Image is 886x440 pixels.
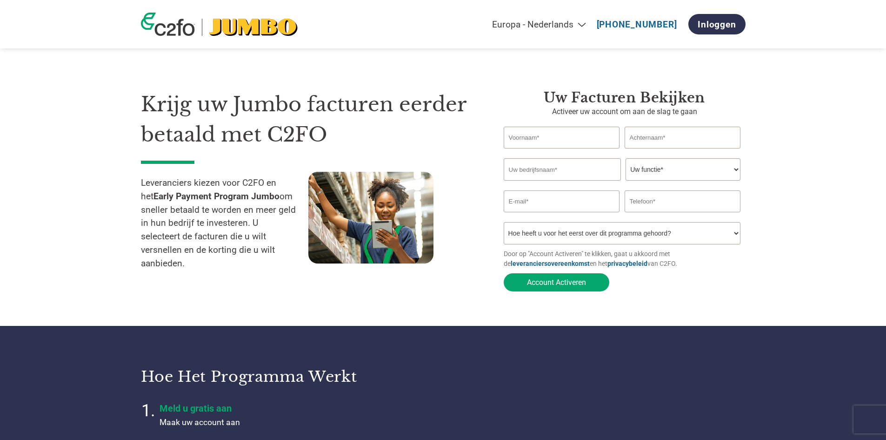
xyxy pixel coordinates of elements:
img: c2fo logo [141,13,195,36]
strong: Early Payment Program Jumbo [153,191,280,202]
h4: Meld u gratis aan [160,403,392,414]
a: [PHONE_NUMBER] [597,19,677,30]
h3: Uw facturen bekijken [504,89,746,106]
button: Account Activeren [504,273,609,291]
h3: Hoe het programma werkt [141,367,432,386]
input: Invalid Email format [504,190,620,212]
select: Title/Role [626,158,740,181]
p: Door op "Account Activeren" te klikken, gaat u akkoord met de en het van C2FO. [504,249,746,269]
div: Invalid first name or first name is too long [504,149,620,155]
input: Voornaam* [504,127,620,149]
h1: Krijg uw Jumbo facturen eerder betaald met C2FO [141,89,476,149]
p: Maak uw account aan [160,416,392,428]
input: Achternaam* [625,127,741,149]
a: Inloggen [688,14,745,34]
input: Uw bedrijfsnaam* [504,158,621,181]
input: Telefoon* [625,190,741,212]
img: Jumbo [209,19,298,36]
a: leveranciersovereenkomst [511,260,590,267]
div: Invalid last name or last name is too long [625,149,741,155]
div: Inavlid Phone Number [625,213,741,218]
div: Inavlid Email Address [504,213,620,218]
p: Activeer uw account om aan de slag te gaan [504,106,746,117]
a: privacybeleid [607,260,647,267]
div: Invalid company name or company name is too long [504,182,741,187]
p: Leveranciers kiezen voor C2FO en het om sneller betaald te worden en meer geld in hun bedrijf te ... [141,176,308,271]
img: supply chain worker [308,172,433,264]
